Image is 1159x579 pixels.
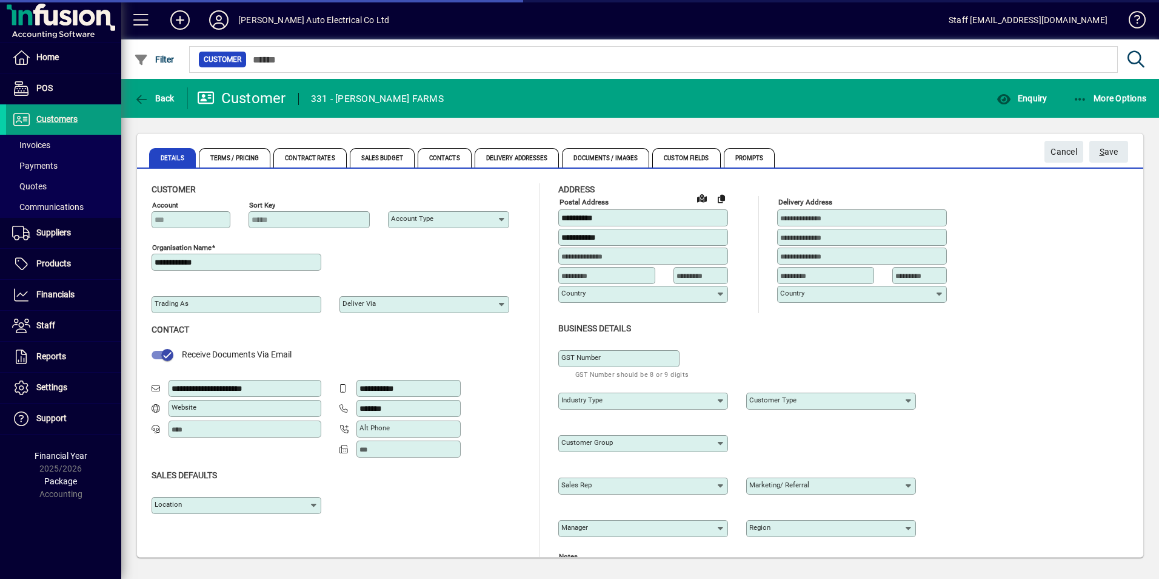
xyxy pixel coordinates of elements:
app-page-header-button: Back [121,87,188,109]
button: Filter [131,49,178,70]
mat-label: Country [780,289,804,297]
a: Payments [6,155,121,176]
div: Staff [EMAIL_ADDRESS][DOMAIN_NAME] [949,10,1107,30]
span: More Options [1073,93,1147,103]
mat-label: Alt Phone [359,424,390,432]
button: More Options [1070,87,1150,109]
a: Communications [6,197,121,217]
span: Invoices [12,140,50,150]
a: Settings [6,373,121,403]
mat-label: Sales rep [561,481,592,489]
span: Staff [36,320,55,330]
span: Delivery Addresses [475,148,559,168]
a: Suppliers [6,218,121,248]
div: Customer [197,89,286,108]
span: POS [36,83,53,93]
span: Sales Budget [350,148,415,168]
span: Communications [12,202,84,212]
span: Contacts [418,148,472,168]
span: Financial Year [35,451,87,461]
mat-label: Sort key [249,201,275,209]
mat-label: Customer group [561,438,613,447]
a: Support [6,404,121,434]
span: Back [134,93,175,103]
span: Prompts [724,148,775,168]
button: Copy to Delivery address [712,189,731,208]
span: Sales defaults [152,470,217,480]
button: Add [161,9,199,31]
mat-label: Customer type [749,396,797,404]
span: Support [36,413,67,423]
a: Reports [6,342,121,372]
mat-label: Notes [559,552,578,560]
span: Details [149,148,196,168]
mat-label: Deliver via [342,299,376,308]
mat-label: Website [172,403,196,411]
div: 331 - [PERSON_NAME] FARMS [311,89,444,109]
span: Home [36,52,59,62]
a: POS [6,73,121,104]
mat-hint: GST Number should be 8 or 9 digits [575,367,689,381]
button: Cancel [1044,141,1083,163]
a: Quotes [6,176,121,197]
button: Back [131,87,178,109]
span: ave [1100,142,1118,162]
span: Cancel [1050,142,1077,162]
a: Knowledge Base [1120,2,1144,42]
mat-label: Trading as [155,299,189,308]
div: [PERSON_NAME] Auto Electrical Co Ltd [238,10,389,30]
a: View on map [692,188,712,208]
span: Products [36,259,71,268]
mat-label: Account Type [391,214,433,223]
span: Contact [152,325,189,334]
span: Business details [558,323,631,333]
a: Products [6,249,121,279]
span: Reports [36,351,66,361]
mat-label: Account [152,201,178,209]
mat-label: Country [561,289,586,297]
span: Terms / Pricing [199,148,271,168]
mat-label: Region [749,523,770,532]
span: S [1100,147,1104,157]
span: Contract Rates [273,148,346,168]
span: Settings [36,382,67,392]
a: Invoices [6,135,121,155]
span: Enquiry [997,93,1047,103]
span: Payments [12,161,58,171]
button: Profile [199,9,238,31]
span: Customer [152,185,196,194]
span: Filter [134,55,175,64]
span: Suppliers [36,228,71,237]
span: Package [44,476,77,486]
span: Documents / Images [562,148,649,168]
span: Receive Documents Via Email [182,350,292,359]
mat-label: Marketing/ Referral [749,481,809,489]
a: Staff [6,311,121,341]
span: Customer [204,53,241,66]
mat-label: Manager [561,523,588,532]
span: Quotes [12,181,47,191]
mat-label: Industry type [561,396,603,404]
span: Customers [36,114,78,124]
button: Enquiry [994,87,1050,109]
a: Financials [6,280,121,310]
a: Home [6,42,121,73]
mat-label: GST Number [561,353,601,362]
mat-label: Location [155,500,182,509]
span: Custom Fields [652,148,720,168]
mat-label: Organisation name [152,243,212,252]
span: Financials [36,289,75,299]
span: Address [558,185,595,194]
button: Save [1089,141,1128,163]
